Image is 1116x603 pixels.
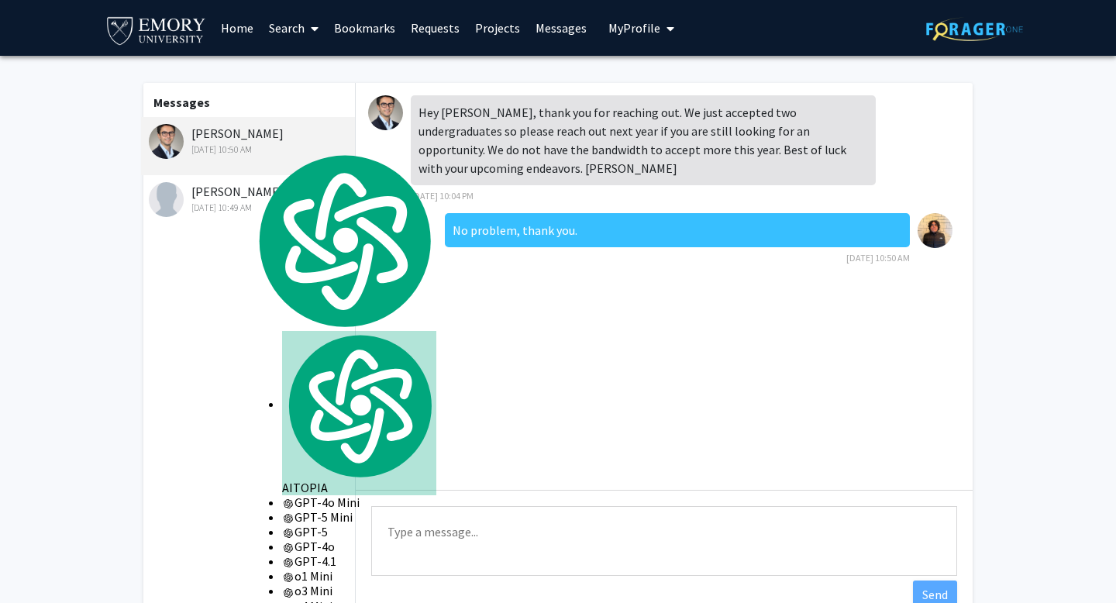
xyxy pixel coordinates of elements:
[282,587,294,599] img: gpt-black.svg
[918,213,952,248] img: Gabriel Santiago
[149,124,184,159] img: Charles Bou-Nader
[326,1,403,55] a: Bookmarks
[282,539,436,554] div: GPT-4o
[12,533,66,591] iframe: Chat
[282,571,294,584] img: gpt-black.svg
[282,498,294,510] img: gpt-black.svg
[282,331,436,495] div: AITOPIA
[608,20,660,36] span: My Profile
[149,143,351,157] div: [DATE] 10:50 AM
[846,252,910,264] span: [DATE] 10:50 AM
[445,213,910,247] div: No problem, thank you.
[261,1,326,55] a: Search
[282,512,294,525] img: gpt-black.svg
[282,556,294,569] img: gpt-black.svg
[528,1,594,55] a: Messages
[467,1,528,55] a: Projects
[411,95,876,185] div: Hey [PERSON_NAME], thank you for reaching out. We just accepted two undergraduates so please reac...
[149,201,351,215] div: [DATE] 10:49 AM
[282,495,436,510] div: GPT-4o Mini
[282,569,436,584] div: o1 Mini
[105,12,208,47] img: Emory University Logo
[411,190,474,202] span: [DATE] 10:04 PM
[251,150,436,331] img: logo.svg
[282,510,436,525] div: GPT-5 Mini
[213,1,261,55] a: Home
[282,584,436,598] div: o3 Mini
[149,182,351,215] div: [PERSON_NAME]
[282,554,436,569] div: GPT-4.1
[149,182,184,217] img: Runze Yan
[368,95,403,130] img: Charles Bou-Nader
[149,124,351,157] div: [PERSON_NAME]
[153,95,210,110] b: Messages
[403,1,467,55] a: Requests
[282,527,294,539] img: gpt-black.svg
[371,506,957,576] textarea: Message
[282,525,436,539] div: GPT-5
[282,542,294,554] img: gpt-black.svg
[282,331,436,481] img: logo.svg
[926,17,1023,41] img: ForagerOne Logo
